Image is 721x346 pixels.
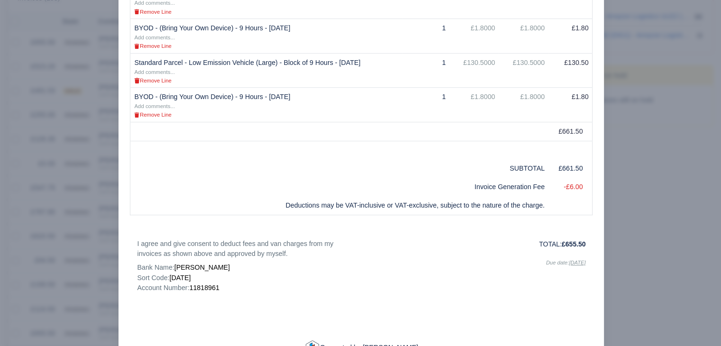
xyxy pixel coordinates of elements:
[130,19,402,54] td: BYOD - (Bring Your Own Device) - 9 Hours - [DATE]
[551,237,721,346] iframe: Chat Widget
[189,284,219,291] span: 11818961
[134,42,171,49] a: Remove Line
[548,122,593,141] td: £661.50
[130,178,548,196] td: Invoice Generation Fee
[449,88,499,122] td: £1.8000
[134,76,171,84] a: Remove Line
[548,178,593,196] td: -£6.00
[134,8,171,15] a: Remove Line
[499,159,548,178] td: SUBTOTAL
[548,159,593,178] td: £661.50
[134,43,171,49] small: Remove Line
[499,19,548,54] td: £1.8000
[134,9,171,15] small: Remove Line
[449,19,499,54] td: £1.8000
[130,196,548,215] td: Deductions may be VAT-inclusive or VAT-exclusive, subject to the nature of the charge.
[130,53,402,88] td: Standard Parcel - Low Emission Vehicle (Large) - Block of 9 Hours - [DATE]
[402,88,449,122] td: 1
[137,283,354,293] p: Account Number:
[548,19,593,54] td: £1.80
[134,33,174,41] a: Add comments...
[402,19,449,54] td: 1
[546,260,586,265] i: Due date:
[134,102,174,109] a: Add comments...
[170,274,191,282] span: [DATE]
[548,88,593,122] td: £1.80
[174,264,230,271] span: [PERSON_NAME]
[499,88,548,122] td: £1.8000
[137,273,354,283] p: Sort Code:
[137,239,354,259] p: I agree and give consent to deduct fees and van charges from my invoices as shown above and appro...
[368,239,585,249] p: TOTAL:
[134,112,171,118] small: Remove Line
[134,35,174,40] small: Add comments...
[130,88,402,122] td: BYOD - (Bring Your Own Device) - 9 Hours - [DATE]
[134,68,174,75] a: Add comments...
[402,53,449,88] td: 1
[137,263,354,273] p: Bank Name:
[548,53,593,88] td: £130.50
[134,103,174,109] small: Add comments...
[499,53,548,88] td: £130.5000
[449,53,499,88] td: £130.5000
[134,69,174,75] small: Add comments...
[134,78,171,83] small: Remove Line
[134,110,171,118] a: Remove Line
